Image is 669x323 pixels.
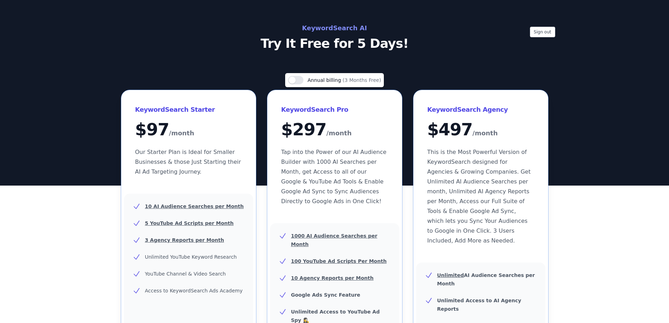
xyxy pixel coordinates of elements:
b: AI Audience Searches per Month [437,272,535,286]
span: /month [472,128,498,139]
u: 3 Agency Reports per Month [145,237,224,243]
span: Our Starter Plan is Ideal for Smaller Businesses & those Just Starting their AI Ad Targeting Jour... [135,149,241,175]
u: Unlimited [437,272,464,278]
span: This is the Most Powerful Version of KeywordSearch designed for Agencies & Growing Companies. Get... [427,149,531,244]
div: $ 297 [281,121,388,139]
span: (3 Months Free) [343,77,381,83]
span: YouTube Channel & Video Search [145,271,226,277]
h3: KeywordSearch Agency [427,104,534,115]
u: 5 YouTube Ad Scripts per Month [145,220,234,226]
p: Try It Free for 5 Days! [177,37,492,51]
span: Annual billing [308,77,343,83]
div: $ 497 [427,121,534,139]
h3: KeywordSearch Starter [135,104,242,115]
b: Google Ads Sync Feature [291,292,360,298]
span: Tap into the Power of our AI Audience Builder with 1000 AI Searches per Month, get Access to all ... [281,149,387,205]
b: Unlimited Access to AI Agency Reports [437,298,522,312]
h2: KeywordSearch AI [177,22,492,34]
span: Access to KeywordSearch Ads Academy [145,288,243,293]
div: $ 97 [135,121,242,139]
u: 10 AI Audience Searches per Month [145,204,244,209]
u: 10 Agency Reports per Month [291,275,374,281]
span: /month [169,128,194,139]
span: /month [326,128,352,139]
button: Sign out [530,27,555,37]
u: 1000 AI Audience Searches per Month [291,233,378,247]
b: Unlimited Access to YouTube Ad Spy 🕵️‍♀️ [291,309,380,323]
span: Unlimited YouTube Keyword Research [145,254,237,260]
h3: KeywordSearch Pro [281,104,388,115]
u: 100 YouTube Ad Scripts Per Month [291,258,387,264]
